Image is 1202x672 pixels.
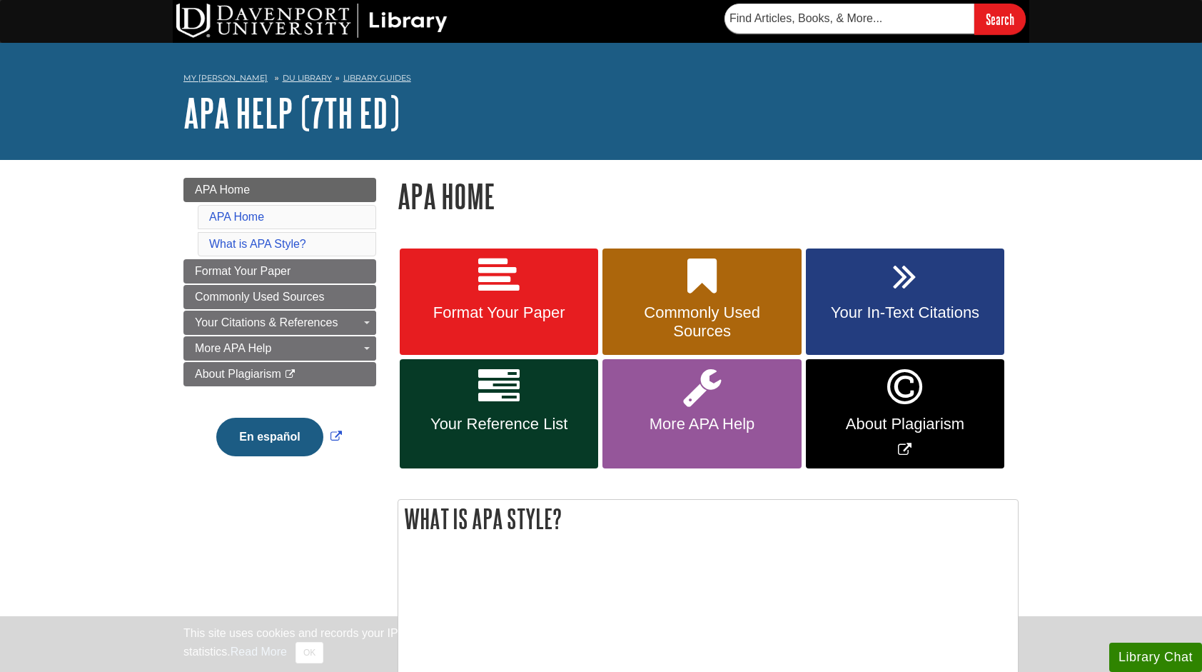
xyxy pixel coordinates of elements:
[410,304,587,322] span: Format Your Paper
[817,304,994,322] span: Your In-Text Citations
[613,415,790,433] span: More APA Help
[724,4,1026,34] form: Searches DU Library's articles, books, and more
[213,431,345,443] a: Link opens in new window
[183,625,1019,663] div: This site uses cookies and records your IP address for usage statistics. Additionally, we use Goo...
[410,415,587,433] span: Your Reference List
[216,418,323,456] button: En español
[183,72,268,84] a: My [PERSON_NAME]
[400,249,598,356] a: Format Your Paper
[974,4,1026,34] input: Search
[183,285,376,309] a: Commonly Used Sources
[183,362,376,386] a: About Plagiarism
[398,500,1018,538] h2: What is APA Style?
[195,184,250,196] span: APA Home
[283,73,332,83] a: DU Library
[183,178,376,481] div: Guide Page Menu
[817,415,994,433] span: About Plagiarism
[183,91,400,135] a: APA Help (7th Ed)
[724,4,974,34] input: Find Articles, Books, & More...
[1109,643,1202,672] button: Library Chat
[343,73,411,83] a: Library Guides
[400,359,598,468] a: Your Reference List
[296,642,323,663] button: Close
[195,368,281,380] span: About Plagiarism
[195,265,291,277] span: Format Your Paper
[183,259,376,284] a: Format Your Paper
[613,304,790,341] span: Commonly Used Sources
[195,342,271,354] span: More APA Help
[209,211,264,223] a: APA Home
[806,359,1004,468] a: Link opens in new window
[806,249,1004,356] a: Your In-Text Citations
[195,316,338,329] span: Your Citations & References
[284,370,296,379] i: This link opens in a new window
[183,311,376,335] a: Your Citations & References
[231,646,287,658] a: Read More
[602,359,801,468] a: More APA Help
[209,238,306,250] a: What is APA Style?
[183,178,376,202] a: APA Home
[398,178,1019,214] h1: APA Home
[183,69,1019,91] nav: breadcrumb
[176,4,448,38] img: DU Library
[195,291,324,303] span: Commonly Used Sources
[602,249,801,356] a: Commonly Used Sources
[183,336,376,361] a: More APA Help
